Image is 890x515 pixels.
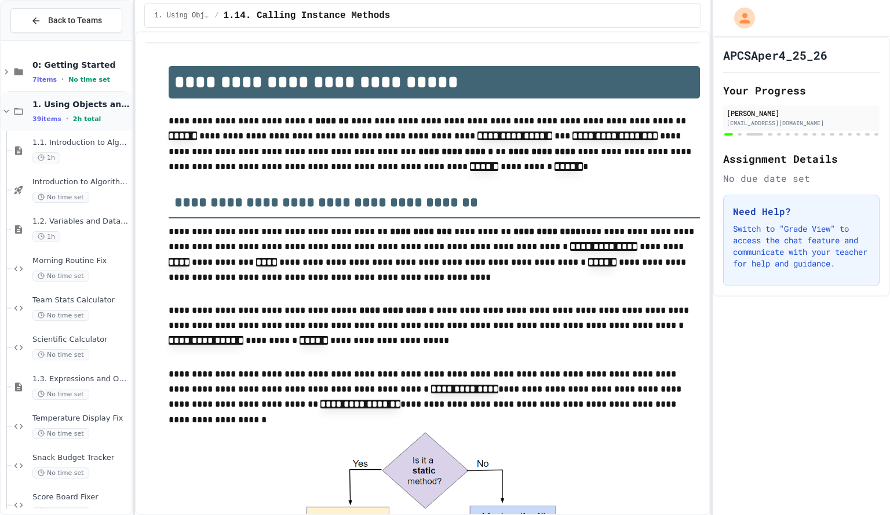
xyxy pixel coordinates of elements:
[32,414,129,423] span: Temperature Display Fix
[32,192,89,203] span: No time set
[723,82,880,98] h2: Your Progress
[32,310,89,321] span: No time set
[733,204,870,218] h3: Need Help?
[61,75,64,84] span: •
[32,231,60,242] span: 1h
[10,8,122,33] button: Back to Teams
[154,11,210,20] span: 1. Using Objects and Methods
[32,389,89,400] span: No time set
[32,76,57,83] span: 7 items
[32,60,129,70] span: 0: Getting Started
[32,295,129,305] span: Team Stats Calculator
[733,223,870,269] p: Switch to "Grade View" to access the chat feature and communicate with your teacher for help and ...
[32,99,129,109] span: 1. Using Objects and Methods
[32,138,129,148] span: 1.1. Introduction to Algorithms, Programming, and Compilers
[73,115,101,123] span: 2h total
[223,9,390,23] span: 1.14. Calling Instance Methods
[32,256,129,266] span: Morning Routine Fix
[723,47,827,63] h1: APCSAper4_25_26
[66,114,68,123] span: •
[32,152,60,163] span: 1h
[32,217,129,227] span: 1.2. Variables and Data Types
[32,349,89,360] span: No time set
[32,492,129,502] span: Score Board Fixer
[32,335,129,345] span: Scientific Calculator
[723,171,880,185] div: No due date set
[214,11,218,20] span: /
[723,151,880,167] h2: Assignment Details
[32,374,129,384] span: 1.3. Expressions and Output [New]
[727,108,876,118] div: [PERSON_NAME]
[32,271,89,282] span: No time set
[32,428,89,439] span: No time set
[32,115,61,123] span: 39 items
[32,467,89,479] span: No time set
[722,5,758,31] div: My Account
[32,177,129,187] span: Introduction to Algorithms, Programming, and Compilers
[68,76,110,83] span: No time set
[727,119,876,127] div: [EMAIL_ADDRESS][DOMAIN_NAME]
[32,453,129,463] span: Snack Budget Tracker
[48,14,102,27] span: Back to Teams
